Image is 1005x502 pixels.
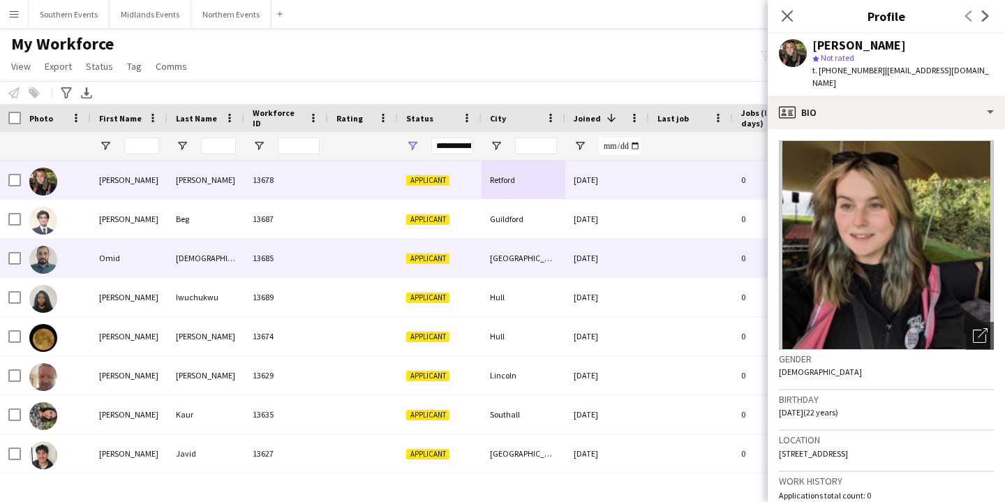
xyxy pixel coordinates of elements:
span: Status [86,60,113,73]
div: 0 [733,434,824,473]
span: Last Name [176,113,217,124]
span: Tag [127,60,142,73]
div: Open photos pop-in [966,322,994,350]
div: 13629 [244,356,328,394]
span: Applicant [406,214,449,225]
div: 0 [733,161,824,199]
button: Southern Events [29,1,110,28]
div: Retford [482,161,565,199]
input: City Filter Input [515,138,557,154]
span: Joined [574,113,601,124]
img: Sharon Iwuchukwu [29,285,57,313]
span: Rating [336,113,363,124]
span: My Workforce [11,34,114,54]
input: Joined Filter Input [599,138,641,154]
div: [PERSON_NAME] [167,356,244,394]
button: Midlands Events [110,1,191,28]
div: [DATE] [565,434,649,473]
img: lucy wilkinson [29,168,57,195]
div: [PERSON_NAME] [91,317,167,355]
img: Gurpreet Kaur [29,402,57,430]
span: Applicant [406,175,449,186]
input: Workforce ID Filter Input [278,138,320,154]
div: [DATE] [565,200,649,238]
h3: Location [779,434,994,446]
span: Applicant [406,371,449,381]
div: Southall [482,395,565,434]
div: [DATE] [565,395,649,434]
a: View [6,57,36,75]
div: [DEMOGRAPHIC_DATA] [167,239,244,277]
div: Iwuchukwu [167,278,244,316]
button: Open Filter Menu [574,140,586,152]
span: [STREET_ADDRESS] [779,448,848,459]
div: 0 [733,200,824,238]
h3: Birthday [779,393,994,406]
div: [PERSON_NAME] [167,161,244,199]
div: [DATE] [565,317,649,355]
div: 0 [733,356,824,394]
img: Clive Denton [29,363,57,391]
div: [DATE] [565,278,649,316]
div: [DATE] [565,356,649,394]
span: View [11,60,31,73]
span: City [490,113,506,124]
span: Applicant [406,293,449,303]
div: Omid [91,239,167,277]
div: [PERSON_NAME] [167,317,244,355]
p: Applications total count: 0 [779,490,994,501]
div: 13635 [244,395,328,434]
div: 13689 [244,278,328,316]
div: 13687 [244,200,328,238]
div: Kaur [167,395,244,434]
div: [PERSON_NAME] [91,200,167,238]
div: Javid [167,434,244,473]
div: 13627 [244,434,328,473]
span: Workforce ID [253,108,303,128]
input: Last Name Filter Input [201,138,236,154]
div: 0 [733,395,824,434]
div: [GEOGRAPHIC_DATA] [482,239,565,277]
div: [PERSON_NAME] [812,39,906,52]
img: Musab Mudassir Beg [29,207,57,235]
span: Jobs (last 90 days) [741,108,798,128]
a: Status [80,57,119,75]
span: Export [45,60,72,73]
div: 0 [733,317,824,355]
div: [PERSON_NAME] [91,278,167,316]
div: 0 [733,278,824,316]
span: Status [406,113,433,124]
div: [GEOGRAPHIC_DATA] [482,434,565,473]
img: Omid Ahmadi [29,246,57,274]
div: Beg [167,200,244,238]
input: First Name Filter Input [124,138,159,154]
button: Open Filter Menu [176,140,188,152]
span: [DATE] (22 years) [779,407,838,418]
span: Applicant [406,410,449,420]
h3: Profile [768,7,1005,25]
div: 0 [733,239,824,277]
h3: Work history [779,475,994,487]
div: Hull [482,317,565,355]
div: Guildford [482,200,565,238]
h3: Gender [779,353,994,365]
a: Tag [121,57,147,75]
button: Open Filter Menu [253,140,265,152]
span: | [EMAIL_ADDRESS][DOMAIN_NAME] [812,65,989,88]
button: Northern Events [191,1,271,28]
div: [PERSON_NAME] [91,356,167,394]
div: [PERSON_NAME] [91,395,167,434]
button: Open Filter Menu [490,140,502,152]
div: 13678 [244,161,328,199]
div: Lincoln [482,356,565,394]
app-action-btn: Export XLSX [78,84,95,101]
div: [DATE] [565,161,649,199]
span: t. [PHONE_NUMBER] [812,65,885,75]
span: First Name [99,113,142,124]
button: Open Filter Menu [99,140,112,152]
div: Bio [768,96,1005,129]
div: [PERSON_NAME] [91,161,167,199]
a: Export [39,57,77,75]
span: [DEMOGRAPHIC_DATA] [779,367,862,377]
app-action-btn: Advanced filters [58,84,75,101]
